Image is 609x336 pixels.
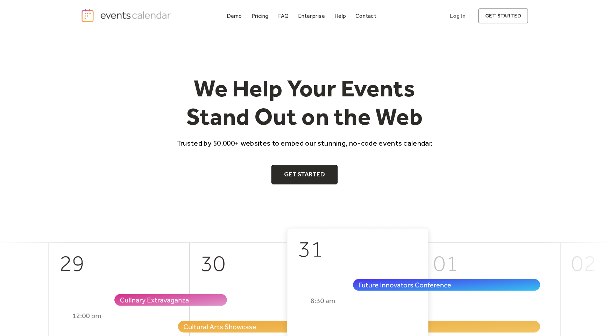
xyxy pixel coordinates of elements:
[81,8,173,23] a: home
[478,8,528,23] a: get started
[170,138,439,148] p: Trusted by 50,000+ websites to embed our stunning, no-code events calendar.
[227,14,242,18] div: Demo
[170,74,439,131] h1: We Help Your Events Stand Out on the Web
[353,11,379,21] a: Contact
[295,11,327,21] a: Enterprise
[249,11,271,21] a: Pricing
[443,8,473,23] a: Log In
[271,165,338,184] a: Get Started
[298,14,325,18] div: Enterprise
[334,14,346,18] div: Help
[224,11,245,21] a: Demo
[278,14,289,18] div: FAQ
[332,11,349,21] a: Help
[355,14,376,18] div: Contact
[252,14,269,18] div: Pricing
[275,11,292,21] a: FAQ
